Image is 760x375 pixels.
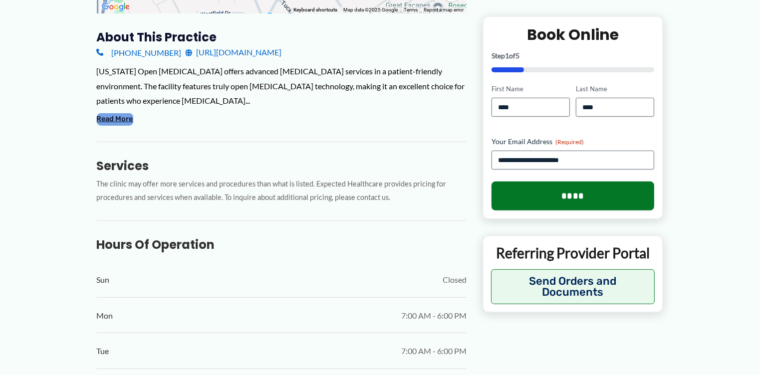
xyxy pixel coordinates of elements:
h3: Hours of Operation [97,237,467,252]
label: Last Name [576,84,654,94]
a: Report a map error [424,7,464,12]
span: Map data ©2025 Google [343,7,398,12]
p: Step of [492,52,655,59]
span: 5 [515,51,519,60]
span: 7:00 AM - 6:00 PM [401,308,467,323]
a: [URL][DOMAIN_NAME] [186,45,282,60]
label: First Name [492,84,570,94]
button: Keyboard shortcuts [293,6,337,13]
h2: Book Online [492,25,655,44]
span: Tue [97,344,109,359]
p: The clinic may offer more services and procedures than what is listed. Expected Healthcare provid... [97,178,467,204]
span: Sun [97,272,110,287]
img: Google [99,0,132,13]
span: 1 [505,51,509,60]
p: Referring Provider Portal [491,244,655,262]
label: Your Email Address [492,137,655,147]
h3: About this practice [97,29,467,45]
a: Terms (opens in new tab) [404,7,418,12]
button: Read More [97,113,133,125]
span: Mon [97,308,113,323]
button: Send Orders and Documents [491,269,655,304]
h3: Services [97,158,467,174]
a: [PHONE_NUMBER] [97,45,182,60]
span: (Required) [555,138,584,146]
span: Closed [443,272,467,287]
span: 7:00 AM - 6:00 PM [401,344,467,359]
div: [US_STATE] Open [MEDICAL_DATA] offers advanced [MEDICAL_DATA] services in a patient-friendly envi... [97,64,467,108]
a: Open this area in Google Maps (opens a new window) [99,0,132,13]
